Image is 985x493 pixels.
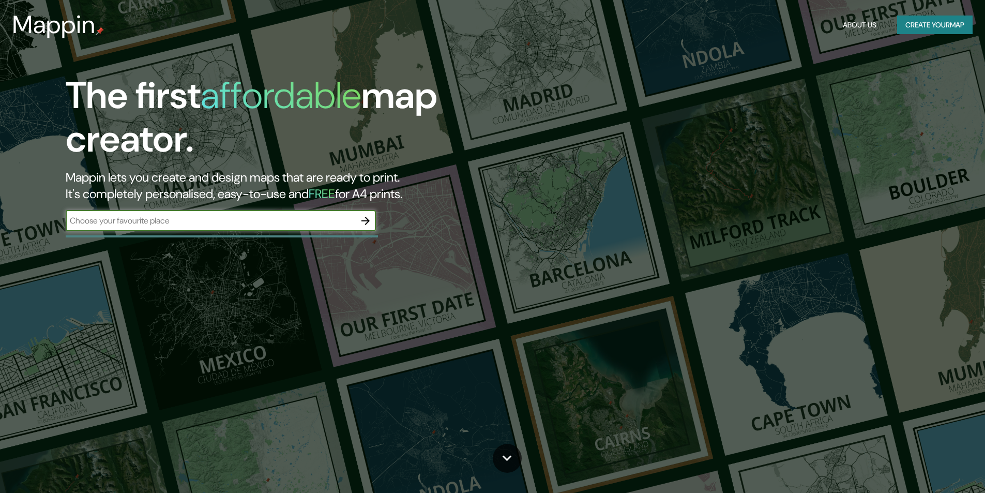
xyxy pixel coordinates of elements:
h5: FREE [309,186,335,202]
img: mappin-pin [96,27,104,35]
button: Create yourmap [897,16,973,35]
h1: affordable [201,71,361,119]
input: Choose your favourite place [66,215,355,227]
h1: The first map creator. [66,74,558,169]
h3: Mappin [12,10,96,39]
h2: Mappin lets you create and design maps that are ready to print. It's completely personalised, eas... [66,169,558,202]
button: About Us [839,16,881,35]
iframe: Help widget launcher [893,453,974,482]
